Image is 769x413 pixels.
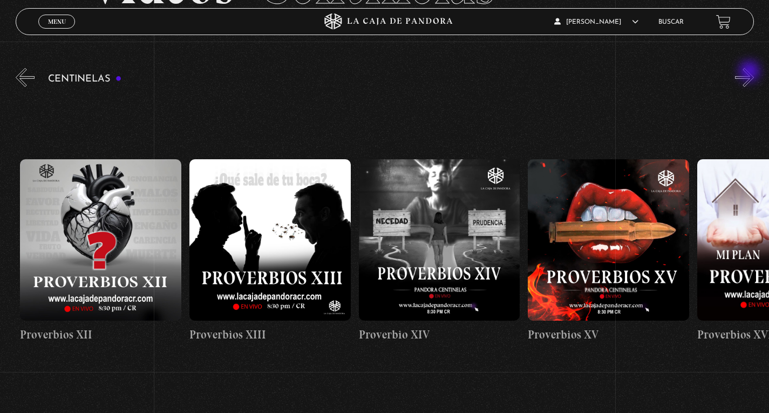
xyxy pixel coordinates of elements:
a: Proverbios XIII [189,95,351,408]
h4: Proverbios XII [20,326,181,343]
h3: Centinelas [48,74,122,84]
a: Proverbios XII [20,95,181,408]
span: Menu [48,18,66,25]
a: Proverbio XIV [359,95,520,408]
a: Buscar [658,19,684,25]
h4: Proverbios XV [528,326,689,343]
span: Cerrar [44,28,70,35]
a: Proverbios XV [528,95,689,408]
a: View your shopping cart [716,15,731,29]
span: [PERSON_NAME] [554,19,638,25]
h4: Proverbio XIV [359,326,520,343]
button: Next [735,68,754,87]
button: Previous [16,68,35,87]
h4: Proverbios XIII [189,326,351,343]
